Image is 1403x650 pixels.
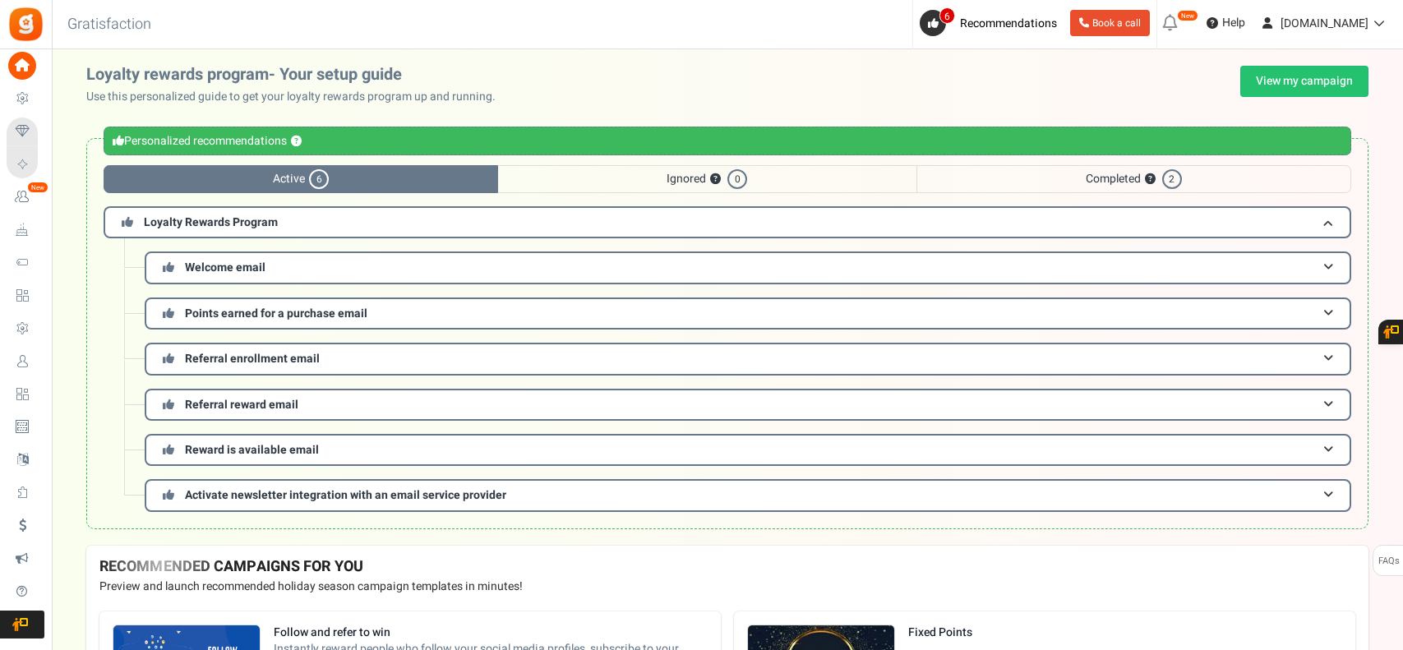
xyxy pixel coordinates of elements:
span: Ignored [498,165,916,193]
span: FAQs [1378,546,1400,577]
button: ? [710,174,721,185]
span: Points earned for a purchase email [185,305,367,322]
span: Loyalty Rewards Program [144,214,278,231]
span: [DOMAIN_NAME] [1281,15,1368,32]
span: Active [104,165,498,193]
h2: Loyalty rewards program- Your setup guide [86,66,509,84]
a: New [7,183,44,211]
span: Activate newsletter integration with an email service provider [185,486,506,504]
span: 6 [309,169,329,189]
span: Reward is available email [185,441,319,459]
button: ? [291,136,302,147]
span: Help [1218,15,1245,31]
p: Preview and launch recommended holiday season campaign templates in minutes! [99,579,1355,595]
span: Completed [916,165,1351,193]
span: Referral enrollment email [185,350,320,367]
a: View my campaign [1240,66,1368,97]
strong: Follow and refer to win [274,625,708,641]
button: ? [1145,174,1156,185]
span: Recommendations [960,15,1057,32]
a: Book a call [1070,10,1150,36]
a: Help [1200,10,1252,36]
span: 0 [727,169,747,189]
div: Personalized recommendations [104,127,1351,155]
span: 6 [939,7,955,24]
h4: RECOMMENDED CAMPAIGNS FOR YOU [99,559,1355,575]
em: New [27,182,48,193]
a: 6 Recommendations [920,10,1064,36]
img: Gratisfaction [7,6,44,43]
span: 2 [1162,169,1182,189]
strong: Fixed Points [908,625,1036,641]
span: Referral reward email [185,396,298,413]
h3: Gratisfaction [49,8,169,41]
em: New [1177,10,1198,21]
span: Welcome email [185,259,265,276]
p: Use this personalized guide to get your loyalty rewards program up and running. [86,89,509,105]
